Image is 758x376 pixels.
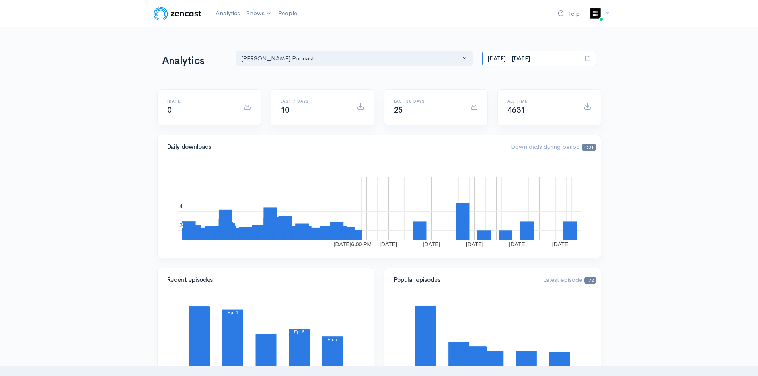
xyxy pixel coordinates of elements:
[167,99,234,103] h6: [DATE]
[212,5,243,22] a: Analytics
[167,105,172,115] span: 0
[333,241,357,247] text: [DATE]…
[588,6,604,21] img: ...
[152,6,203,21] img: ZenCast Logo
[351,241,372,247] text: 6:00 PM
[423,241,440,247] text: [DATE]
[162,55,226,67] h1: Analytics
[241,54,461,63] div: [PERSON_NAME] Podcast
[507,99,574,103] h6: All time
[394,277,534,283] h4: Popular episodes
[394,99,460,103] h6: Last 30 days
[236,51,473,67] button: Katie Litchfield Podcast
[555,5,583,22] a: Help
[482,51,580,67] input: analytics date range selector
[228,310,238,315] text: Ep. 4
[509,241,526,247] text: [DATE]
[275,5,300,22] a: People
[294,329,304,334] text: Ep. 6
[243,5,275,22] a: Shows
[281,99,347,103] h6: Last 7 days
[167,277,360,283] h4: Recent episodes
[543,276,596,283] span: Latest episode:
[552,241,569,247] text: [DATE]
[179,203,183,209] text: 4
[507,105,526,115] span: 4631
[281,105,290,115] span: 10
[394,105,403,115] span: 25
[327,337,338,341] text: Ep. 7
[582,144,596,151] span: 4631
[179,222,183,228] text: 2
[379,241,397,247] text: [DATE]
[167,144,502,150] h4: Daily downloads
[167,169,591,248] svg: A chart.
[466,241,483,247] text: [DATE]
[584,277,596,284] span: 172
[511,143,596,150] span: Downloads during period:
